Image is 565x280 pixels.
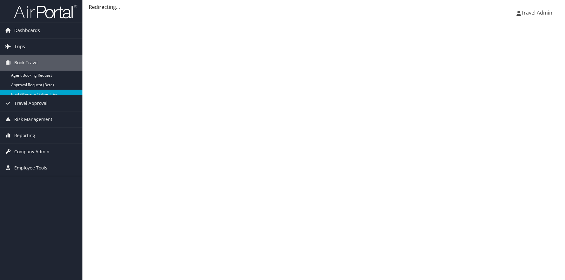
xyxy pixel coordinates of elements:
span: Trips [14,39,25,54]
div: Redirecting... [89,3,559,11]
span: Dashboards [14,22,40,38]
a: Travel Admin [516,3,559,22]
span: Employee Tools [14,160,47,176]
span: Risk Management [14,111,52,127]
span: Travel Admin [521,9,552,16]
img: airportal-logo.png [14,4,77,19]
span: Company Admin [14,144,49,160]
span: Book Travel [14,55,39,71]
span: Travel Approval [14,95,48,111]
span: Reporting [14,128,35,143]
